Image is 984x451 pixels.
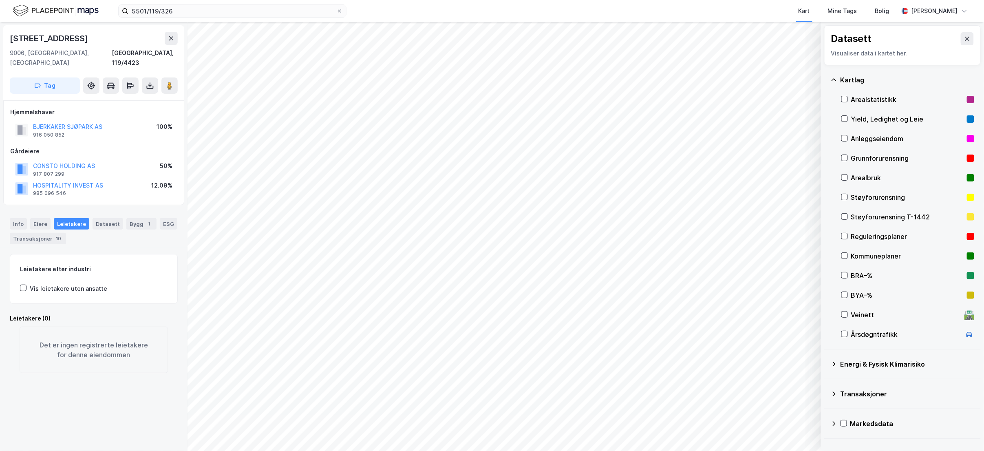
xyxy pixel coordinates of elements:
[33,132,64,138] div: 916 050 852
[850,419,974,429] div: Markedsdata
[851,271,964,281] div: BRA–%
[851,212,964,222] div: Støyforurensning T-1442
[126,218,157,230] div: Bygg
[160,161,172,171] div: 50%
[841,389,974,399] div: Transaksjoner
[841,75,974,85] div: Kartlag
[13,4,99,18] img: logo.f888ab2527a4732fd821a326f86c7f29.svg
[93,218,123,230] div: Datasett
[911,6,958,16] div: [PERSON_NAME]
[30,218,51,230] div: Eiere
[851,173,964,183] div: Arealbruk
[799,6,810,16] div: Kart
[30,284,107,294] div: Vis leietakere uten ansatte
[831,49,974,58] div: Visualiser data i kartet her.
[875,6,889,16] div: Bolig
[943,412,984,451] div: Kontrollprogram for chat
[10,218,27,230] div: Info
[20,327,168,373] div: Det er ingen registrerte leietakere for denne eiendommen
[828,6,857,16] div: Mine Tags
[10,32,90,45] div: [STREET_ADDRESS]
[54,218,89,230] div: Leietakere
[851,192,964,202] div: Støyforurensning
[160,218,177,230] div: ESG
[54,234,63,243] div: 10
[128,5,336,17] input: Søk på adresse, matrikkel, gårdeiere, leietakere eller personer
[10,233,66,244] div: Transaksjoner
[151,181,172,190] div: 12.09%
[10,146,177,156] div: Gårdeiere
[157,122,172,132] div: 100%
[851,95,964,104] div: Arealstatistikk
[10,314,178,323] div: Leietakere (0)
[112,48,178,68] div: [GEOGRAPHIC_DATA], 119/4423
[851,134,964,144] div: Anleggseiendom
[851,114,964,124] div: Yield, Ledighet og Leie
[33,190,66,197] div: 985 096 546
[10,107,177,117] div: Hjemmelshaver
[851,290,964,300] div: BYA–%
[851,251,964,261] div: Kommuneplaner
[943,412,984,451] iframe: Chat Widget
[851,310,961,320] div: Veinett
[33,171,64,177] div: 917 807 299
[964,310,975,320] div: 🛣️
[10,48,112,68] div: 9006, [GEOGRAPHIC_DATA], [GEOGRAPHIC_DATA]
[851,153,964,163] div: Grunnforurensning
[10,77,80,94] button: Tag
[851,329,961,339] div: Årsdøgntrafikk
[841,359,974,369] div: Energi & Fysisk Klimarisiko
[851,232,964,241] div: Reguleringsplaner
[831,32,871,45] div: Datasett
[145,220,153,228] div: 1
[20,264,168,274] div: Leietakere etter industri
